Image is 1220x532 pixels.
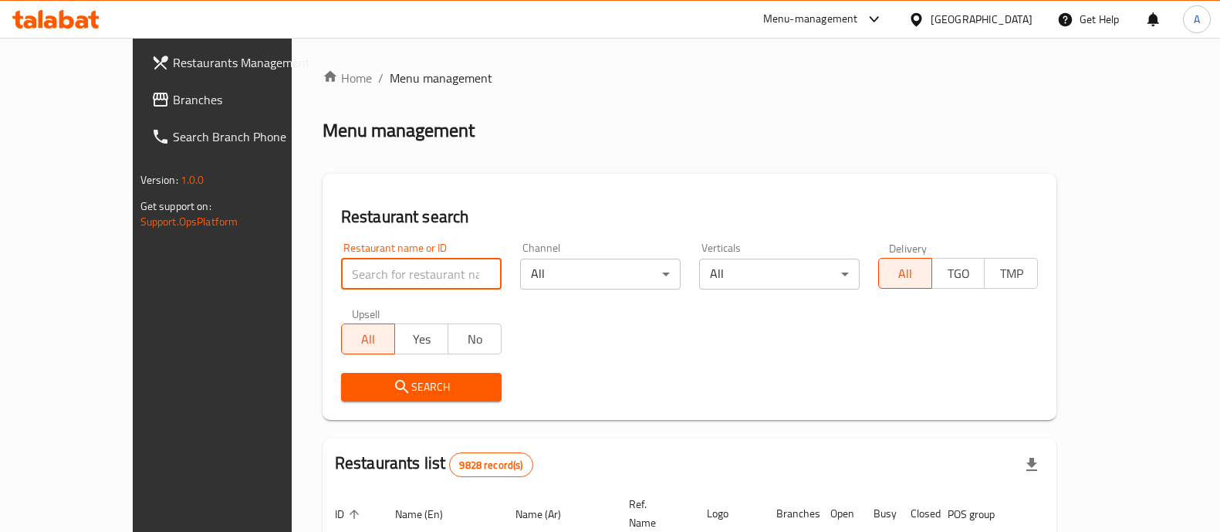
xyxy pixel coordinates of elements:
span: Search [353,378,489,397]
label: Delivery [889,242,928,253]
span: Ref. Name [629,495,676,532]
div: All [520,259,681,290]
span: 1.0.0 [181,170,204,190]
span: Menu management [390,69,492,87]
div: Total records count [449,452,532,477]
span: Version: [140,170,178,190]
span: All [348,328,389,351]
button: TGO [931,258,985,289]
button: Yes [394,324,448,354]
span: No [455,328,495,351]
span: POS group [948,505,1015,524]
button: TMP [984,258,1038,289]
div: [GEOGRAPHIC_DATA] [931,11,1032,28]
a: Branches [139,81,336,118]
span: Branches [173,90,324,109]
span: ID [335,505,364,524]
li: / [378,69,384,87]
a: Support.OpsPlatform [140,212,238,232]
button: Search [341,373,502,402]
input: Search for restaurant name or ID.. [341,259,502,290]
span: 9828 record(s) [450,458,532,473]
button: All [341,324,395,354]
span: Name (En) [395,505,463,524]
label: Upsell [352,308,380,319]
span: A [1194,11,1200,28]
h2: Menu management [323,118,475,143]
span: TMP [991,263,1032,285]
button: No [448,324,502,354]
h2: Restaurant search [341,205,1039,229]
span: Yes [401,328,442,351]
span: All [885,263,926,285]
span: Search Branch Phone [173,127,324,146]
a: Restaurants Management [139,44,336,81]
span: Restaurants Management [173,53,324,72]
a: Search Branch Phone [139,118,336,155]
div: Menu-management [763,10,858,29]
span: TGO [938,263,979,285]
div: Export file [1013,446,1050,483]
nav: breadcrumb [323,69,1057,87]
span: Name (Ar) [515,505,581,524]
button: All [878,258,932,289]
h2: Restaurants list [335,452,533,477]
div: All [699,259,860,290]
a: Home [323,69,372,87]
span: Get support on: [140,196,211,216]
